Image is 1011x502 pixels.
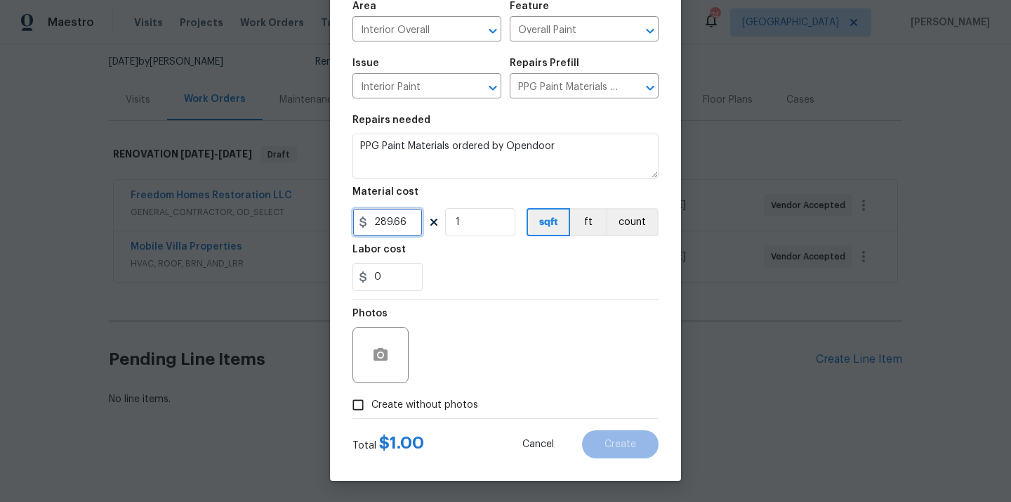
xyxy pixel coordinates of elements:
[352,1,376,11] h5: Area
[352,58,379,68] h5: Issue
[352,245,406,255] h5: Labor cost
[510,58,579,68] h5: Repairs Prefill
[640,78,660,98] button: Open
[606,208,659,236] button: count
[640,21,660,41] button: Open
[483,78,503,98] button: Open
[527,208,570,236] button: sqft
[352,134,659,179] textarea: PPG Paint Materials ordered by Opendoor
[483,21,503,41] button: Open
[352,187,418,197] h5: Material cost
[500,430,576,458] button: Cancel
[510,1,549,11] h5: Feature
[352,436,424,453] div: Total
[352,115,430,125] h5: Repairs needed
[522,439,554,450] span: Cancel
[604,439,636,450] span: Create
[371,398,478,413] span: Create without photos
[570,208,606,236] button: ft
[582,430,659,458] button: Create
[352,309,388,318] h5: Photos
[379,435,424,451] span: $ 1.00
